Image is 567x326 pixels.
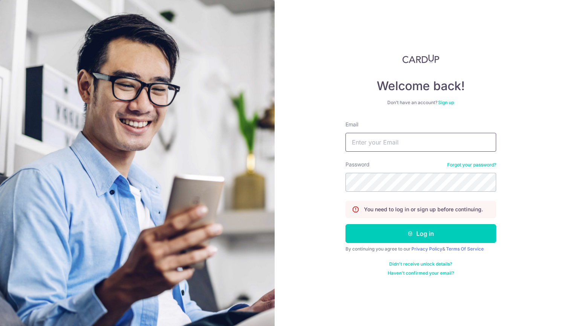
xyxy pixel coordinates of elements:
[345,78,496,94] h4: Welcome back!
[411,246,442,252] a: Privacy Policy
[388,270,454,276] a: Haven't confirmed your email?
[446,246,484,252] a: Terms Of Service
[402,54,439,63] img: CardUp Logo
[345,224,496,243] button: Log in
[345,161,370,168] label: Password
[345,133,496,152] input: Enter your Email
[345,246,496,252] div: By continuing you agree to our &
[345,100,496,106] div: Don’t have an account?
[447,162,496,168] a: Forgot your password?
[364,206,483,213] p: You need to log in or sign up before continuing.
[438,100,454,105] a: Sign up
[345,121,358,128] label: Email
[389,261,452,267] a: Didn't receive unlock details?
